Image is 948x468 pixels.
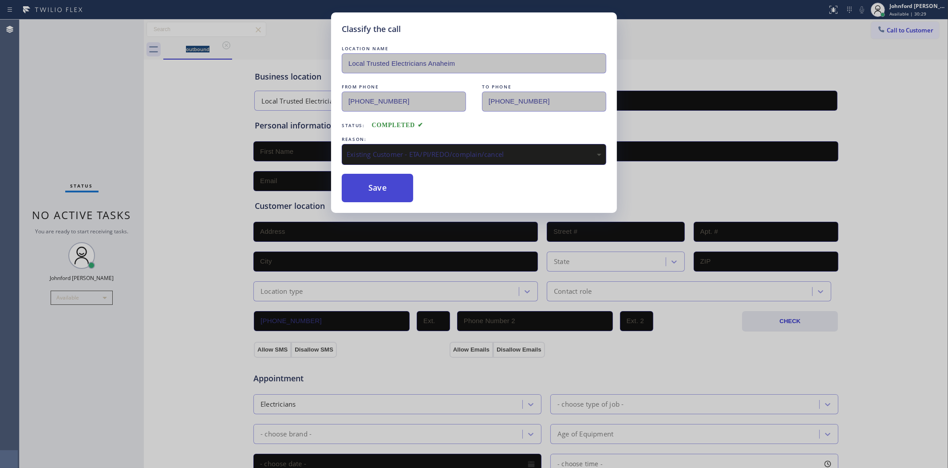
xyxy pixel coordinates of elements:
div: Existing Customer - ETA/PI/REDO/complain/cancel [347,149,601,160]
span: Status: [342,122,365,128]
div: REASON: [342,135,606,144]
span: COMPLETED [372,122,423,128]
input: From phone [342,92,466,112]
button: Save [342,174,413,202]
div: FROM PHONE [342,82,466,92]
div: LOCATION NAME [342,44,606,53]
div: TO PHONE [482,82,606,92]
h5: Classify the call [342,23,401,35]
input: To phone [482,92,606,112]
